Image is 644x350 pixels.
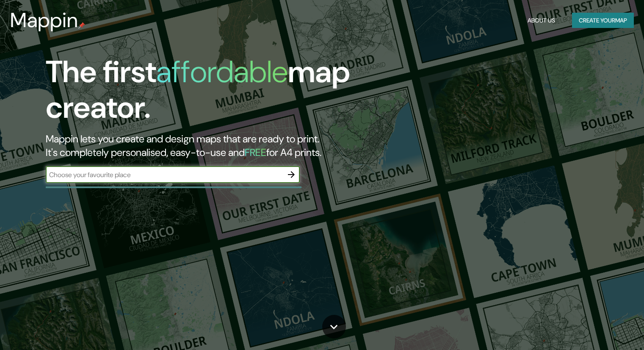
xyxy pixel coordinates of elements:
[156,52,288,92] h1: affordable
[46,132,368,159] h2: Mappin lets you create and design maps that are ready to print. It's completely personalised, eas...
[78,22,85,29] img: mappin-pin
[524,13,558,28] button: About Us
[46,54,368,132] h1: The first map creator.
[46,170,283,180] input: Choose your favourite place
[245,146,266,159] h5: FREE
[10,8,78,32] h3: Mappin
[572,13,634,28] button: Create yourmap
